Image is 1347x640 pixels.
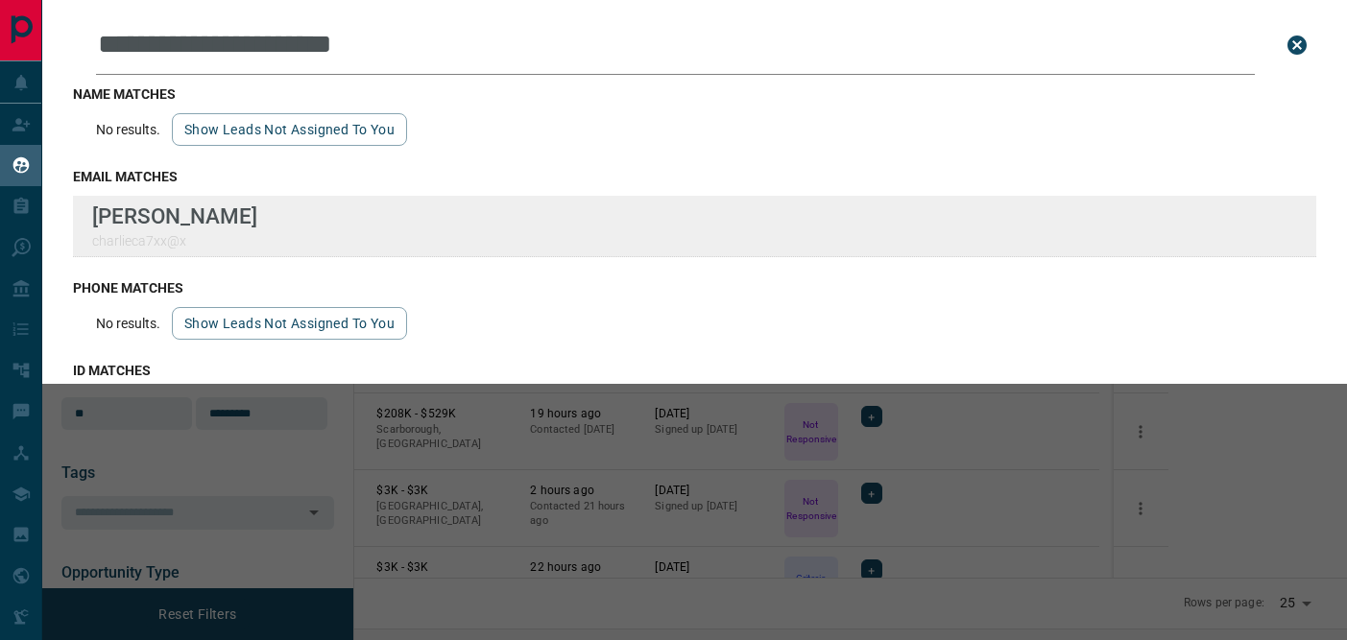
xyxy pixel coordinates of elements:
button: show leads not assigned to you [172,307,407,340]
p: No results. [96,316,160,331]
h3: id matches [73,363,1316,378]
p: charlieca7xx@x [92,233,257,249]
p: No results. [96,122,160,137]
h3: name matches [73,86,1316,102]
h3: phone matches [73,280,1316,296]
h3: email matches [73,169,1316,184]
button: show leads not assigned to you [172,113,407,146]
button: close search bar [1278,26,1316,64]
p: [PERSON_NAME] [92,203,257,228]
